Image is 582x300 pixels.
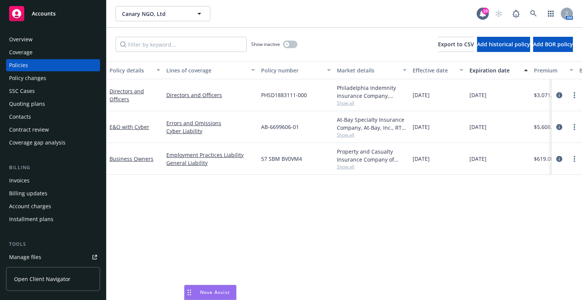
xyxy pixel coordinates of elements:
span: AB-6699606-01 [261,123,299,131]
div: Account charges [9,200,51,212]
a: SSC Cases [6,85,100,97]
button: Market details [334,61,410,79]
a: Invoices [6,174,100,187]
span: 57 SBM BV0VM4 [261,155,302,163]
span: $3,071.00 [534,91,558,99]
div: Overview [9,33,33,46]
a: General Liability [166,159,255,167]
div: Installment plans [9,213,53,225]
a: Business Owners [110,155,153,162]
div: Policies [9,59,28,71]
div: SSC Cases [9,85,35,97]
button: Lines of coverage [163,61,258,79]
a: Coverage gap analysis [6,137,100,149]
a: Quoting plans [6,98,100,110]
span: Export to CSV [438,41,474,48]
div: Lines of coverage [166,66,247,74]
span: [DATE] [469,123,487,131]
a: Directors and Officers [166,91,255,99]
a: Report a Bug [508,6,524,21]
div: Policy details [110,66,152,74]
a: more [570,154,579,163]
a: Directors and Officers [110,88,144,103]
div: Manage files [9,251,41,263]
button: Effective date [410,61,466,79]
span: $5,608.00 [534,123,558,131]
span: PHSD1883111-000 [261,91,307,99]
div: Invoices [9,174,30,187]
a: Errors and Omissions [166,119,255,127]
button: Nova Assist [184,285,236,300]
a: Manage files [6,251,100,263]
span: $619.00 [534,155,554,163]
span: [DATE] [413,91,430,99]
a: more [570,123,579,132]
a: Policy changes [6,72,100,84]
div: Coverage gap analysis [9,137,66,149]
button: Export to CSV [438,37,474,52]
button: Add BOR policy [533,37,573,52]
span: [DATE] [413,155,430,163]
a: Switch app [543,6,559,21]
button: Policy number [258,61,334,79]
div: Billing updates [9,187,47,199]
a: more [570,91,579,100]
a: Contract review [6,124,100,136]
span: Show all [337,163,407,170]
a: Account charges [6,200,100,212]
div: Quoting plans [9,98,45,110]
span: [DATE] [469,155,487,163]
span: [DATE] [469,91,487,99]
a: Policies [6,59,100,71]
a: Contacts [6,111,100,123]
span: Show inactive [251,41,280,47]
button: Policy details [106,61,163,79]
div: Tools [6,240,100,248]
a: circleInformation [555,154,564,163]
div: Effective date [413,66,455,74]
a: Coverage [6,46,100,58]
span: Accounts [32,11,56,17]
span: Canary NGO, Ltd [122,10,188,18]
a: E&O with Cyber [110,123,149,130]
div: Policy number [261,66,322,74]
span: Open Client Navigator [14,275,70,283]
a: Accounts [6,3,100,24]
span: Nova Assist [200,289,230,295]
div: Philadelphia Indemnity Insurance Company, [GEOGRAPHIC_DATA] Insurance Companies [337,84,407,100]
a: Overview [6,33,100,46]
a: circleInformation [555,123,564,132]
div: Property and Casualty Insurance Company of [GEOGRAPHIC_DATA], Hartford Insurance Group [337,148,407,163]
a: Employment Practices Liability [166,151,255,159]
span: Show all [337,132,407,138]
button: Expiration date [466,61,531,79]
input: Filter by keyword... [116,37,247,52]
div: Billing [6,164,100,171]
span: [DATE] [413,123,430,131]
div: At-Bay Specialty Insurance Company, At-Bay, Inc., RT Specialty Insurance Services, LLC (RSG Speci... [337,116,407,132]
a: Start snowing [491,6,506,21]
a: Installment plans [6,213,100,225]
div: Contract review [9,124,49,136]
div: Expiration date [469,66,519,74]
a: Billing updates [6,187,100,199]
div: Market details [337,66,398,74]
button: Add historical policy [477,37,530,52]
div: 19 [482,8,489,14]
a: Search [526,6,541,21]
button: Premium [531,61,576,79]
span: Show all [337,100,407,106]
div: Contacts [9,111,31,123]
a: circleInformation [555,91,564,100]
div: Policy changes [9,72,46,84]
span: Add historical policy [477,41,530,48]
div: Drag to move [185,285,194,300]
div: Premium [534,66,565,74]
div: Coverage [9,46,33,58]
button: Canary NGO, Ltd [116,6,210,21]
span: Add BOR policy [533,41,573,48]
a: Cyber Liability [166,127,255,135]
